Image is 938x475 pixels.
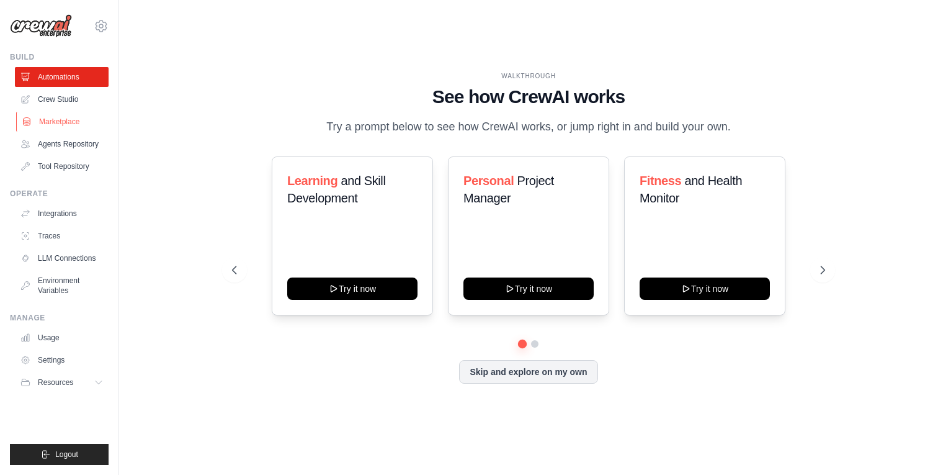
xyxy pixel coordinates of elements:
span: and Health Monitor [640,174,742,205]
span: Fitness [640,174,681,188]
span: Personal [463,174,514,188]
span: Project Manager [463,174,554,205]
span: Logout [55,450,78,459]
button: Skip and explore on my own [459,360,597,384]
button: Try it now [640,278,770,300]
a: Environment Variables [15,271,109,301]
span: Resources [38,378,73,387]
a: Usage [15,328,109,348]
div: WALKTHROUGH [232,71,826,81]
img: Logo [10,14,72,38]
a: Crew Studio [15,89,109,109]
div: Operate [10,189,109,199]
h1: See how CrewAI works [232,86,826,108]
iframe: Chat Widget [876,415,938,475]
button: Logout [10,444,109,465]
a: Settings [15,350,109,370]
a: Integrations [15,204,109,224]
span: Learning [287,174,337,188]
a: Marketplace [16,112,110,132]
button: Try it now [287,278,418,300]
a: Automations [15,67,109,87]
p: Try a prompt below to see how CrewAI works, or jump right in and build your own. [320,118,737,136]
a: Agents Repository [15,134,109,154]
div: Manage [10,313,109,323]
div: Build [10,52,109,62]
span: and Skill Development [287,174,385,205]
button: Resources [15,373,109,392]
a: Tool Repository [15,156,109,176]
button: Try it now [463,278,594,300]
a: Traces [15,226,109,246]
a: LLM Connections [15,248,109,268]
div: Widget de chat [876,415,938,475]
